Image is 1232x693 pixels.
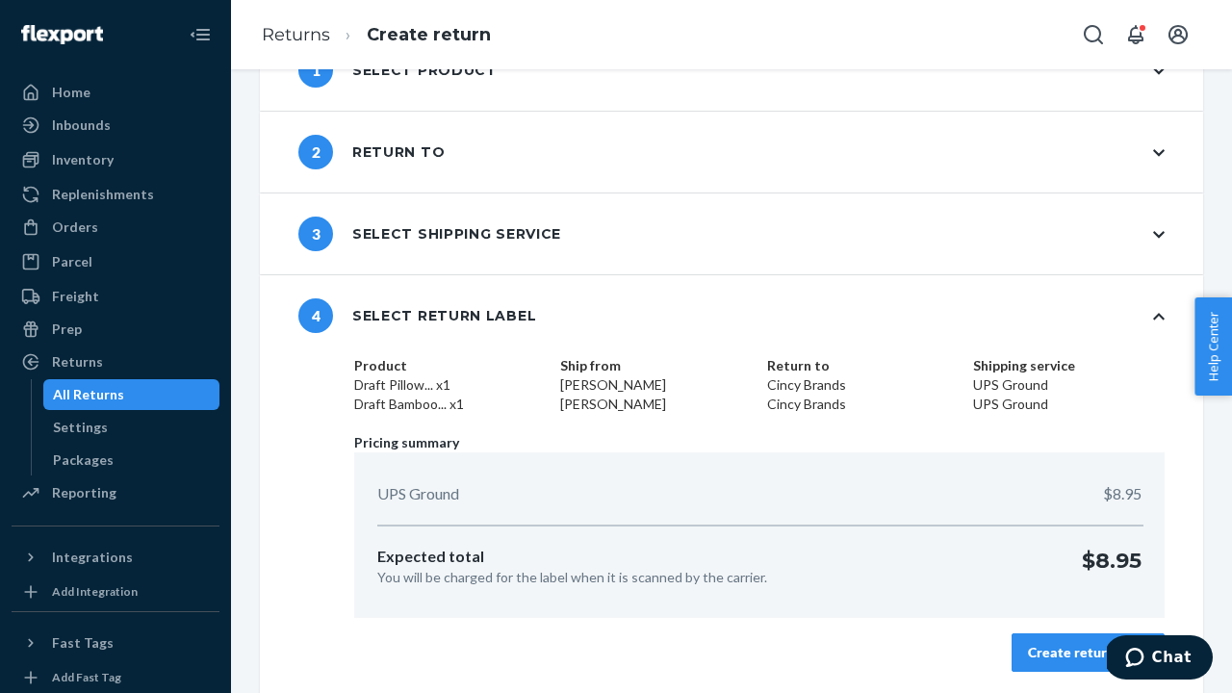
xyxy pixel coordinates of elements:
ol: breadcrumbs [246,7,506,64]
p: Expected total [377,546,767,568]
p: Pricing summary [354,433,1165,452]
a: Returns [12,346,219,377]
div: Prep [52,320,82,339]
a: Add Fast Tag [12,666,219,689]
div: Fast Tags [52,633,114,653]
div: Add Fast Tag [52,669,121,685]
div: Home [52,83,90,102]
p: UPS Ground [377,483,459,505]
div: Returns [52,352,103,372]
div: Integrations [52,548,133,567]
dt: Return to [767,356,959,375]
dd: UPS Ground [973,375,1165,395]
button: Close Navigation [181,15,219,54]
div: Inbounds [52,115,111,135]
div: Create return label [1028,643,1148,662]
a: Packages [43,445,220,475]
p: $8.95 [1103,483,1142,505]
dt: Ship from [560,356,752,375]
a: Settings [43,412,220,443]
div: Freight [52,287,99,306]
dd: [PERSON_NAME] [560,395,752,414]
div: Select return label [298,298,536,333]
img: Flexport logo [21,25,103,44]
a: Prep [12,314,219,345]
a: Freight [12,281,219,312]
div: Inventory [52,150,114,169]
p: You will be charged for the label when it is scanned by the carrier. [377,568,767,587]
dd: Cincy Brands [767,375,959,395]
div: Replenishments [52,185,154,204]
span: 3 [298,217,333,251]
a: Orders [12,212,219,243]
a: Inventory [12,144,219,175]
a: Reporting [12,477,219,508]
iframe: Opens a widget where you can chat to one of our agents [1107,635,1213,683]
button: Open notifications [1116,15,1155,54]
div: Select product [298,53,498,88]
span: 4 [298,298,333,333]
div: Add Integration [52,583,138,600]
div: Select shipping service [298,217,561,251]
button: Open account menu [1159,15,1197,54]
div: Reporting [52,483,116,502]
dt: Product [354,356,546,375]
div: Orders [52,218,98,237]
dd: Cincy Brands [767,395,959,414]
dd: [PERSON_NAME] [560,375,752,395]
dd: UPS Ground [973,395,1165,414]
button: Fast Tags [12,628,219,658]
a: Replenishments [12,179,219,210]
dt: Shipping service [973,356,1165,375]
button: Open Search Box [1074,15,1113,54]
a: Create return [367,24,491,45]
div: Settings [53,418,108,437]
a: Home [12,77,219,108]
dd: Draft Pillow... x1 [354,375,546,395]
a: Returns [262,24,330,45]
a: Inbounds [12,110,219,141]
div: Return to [298,135,445,169]
a: Parcel [12,246,219,277]
button: Help Center [1194,297,1232,396]
button: Create return label [1012,633,1165,672]
div: Packages [53,450,114,470]
div: Parcel [52,252,92,271]
a: All Returns [43,379,220,410]
span: 2 [298,135,333,169]
dd: Draft Bamboo... x1 [354,395,546,414]
div: All Returns [53,385,124,404]
p: $8.95 [1082,546,1142,587]
button: Integrations [12,542,219,573]
a: Add Integration [12,580,219,603]
span: 1 [298,53,333,88]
